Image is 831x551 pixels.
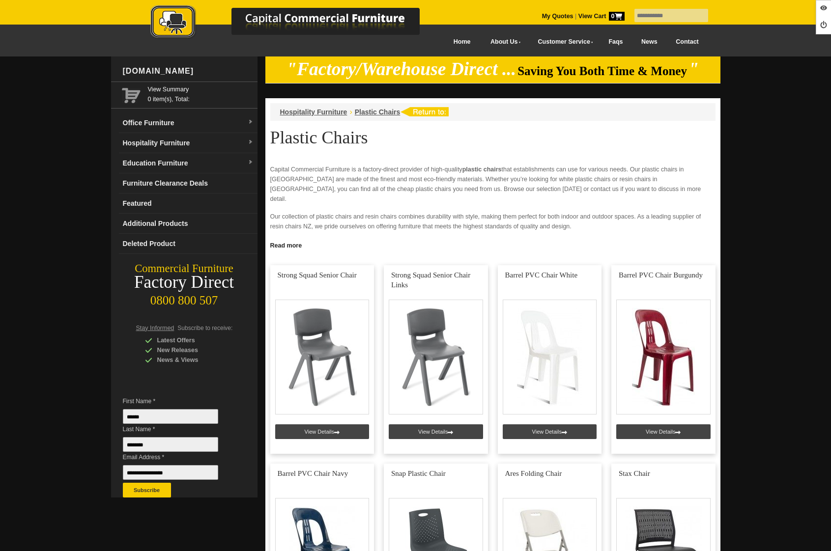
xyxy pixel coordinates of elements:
[123,409,218,424] input: First Name *
[688,59,699,79] em: "
[136,325,174,331] span: Stay Informed
[270,165,716,204] p: Capital Commercial Furniture is a factory-direct provider of high-quality that establishments can...
[349,107,352,117] li: ›
[632,31,666,53] a: News
[600,31,632,53] a: Faqs
[123,483,171,497] button: Subscribe
[177,325,232,331] span: Subscribe to receive:
[280,108,347,116] a: Hospitality Furniture
[270,212,716,231] p: Our collection of plastic chairs and resin chairs combines durability with style, making them per...
[145,355,238,365] div: News & Views
[527,31,599,53] a: Customer Service
[287,59,516,79] em: "Factory/Warehouse Direct ...
[265,238,720,250] a: Click to read more
[119,133,258,153] a: Hospitality Furnituredropdown
[123,5,467,41] img: Capital Commercial Furniture Logo
[609,12,625,21] span: 0
[145,345,238,355] div: New Releases
[355,108,401,116] a: Plastic Chairs
[145,335,238,345] div: Latest Offers
[462,166,502,173] strong: plastic chairs
[666,31,708,53] a: Contact
[111,275,258,289] div: Factory Direct
[148,84,254,94] a: View Summary
[119,173,258,193] a: Furniture Clearance Deals
[270,128,716,147] h1: Plastic Chairs
[111,262,258,275] div: Commercial Furniture
[248,119,254,125] img: dropdown
[480,31,527,53] a: About Us
[248,160,254,165] img: dropdown
[119,234,258,254] a: Deleted Product
[123,465,218,480] input: Email Address *
[123,452,233,462] span: Email Address *
[248,139,254,145] img: dropdown
[517,64,687,78] span: Saving You Both Time & Money
[123,437,218,452] input: Last Name *
[123,396,233,406] span: First Name *
[400,107,449,116] img: return to
[119,56,258,86] div: [DOMAIN_NAME]
[123,5,467,44] a: Capital Commercial Furniture Logo
[119,153,258,173] a: Education Furnituredropdown
[119,193,258,214] a: Featured
[578,13,625,20] strong: View Cart
[148,84,254,103] span: 0 item(s), Total:
[119,214,258,234] a: Additional Products
[542,13,573,20] a: My Quotes
[576,13,624,20] a: View Cart0
[119,113,258,133] a: Office Furnituredropdown
[123,424,233,434] span: Last Name *
[111,289,258,307] div: 0800 800 507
